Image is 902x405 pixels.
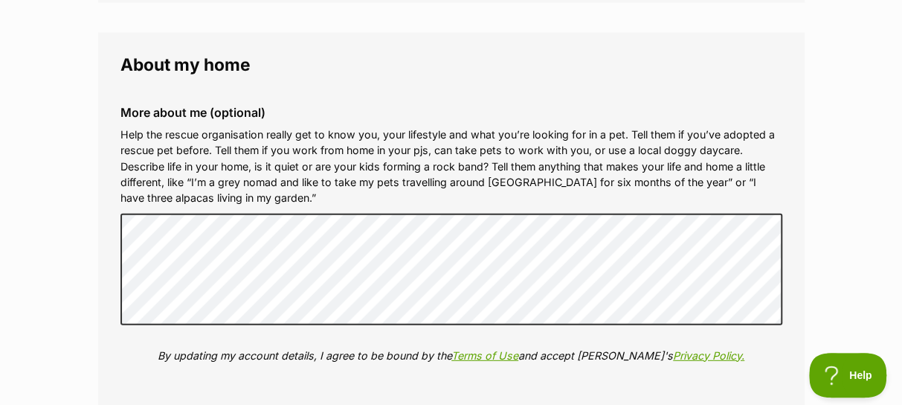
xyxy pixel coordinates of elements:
[120,348,782,363] p: By updating my account details, I agree to be bound by the and accept [PERSON_NAME]'s
[120,106,782,119] label: More about me (optional)
[451,349,518,362] a: Terms of Use
[120,127,782,206] p: Help the rescue organisation really get to know you, your lifestyle and what you’re looking for i...
[120,55,782,74] legend: About my home
[673,349,744,362] a: Privacy Policy.
[809,353,887,398] iframe: Help Scout Beacon - Open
